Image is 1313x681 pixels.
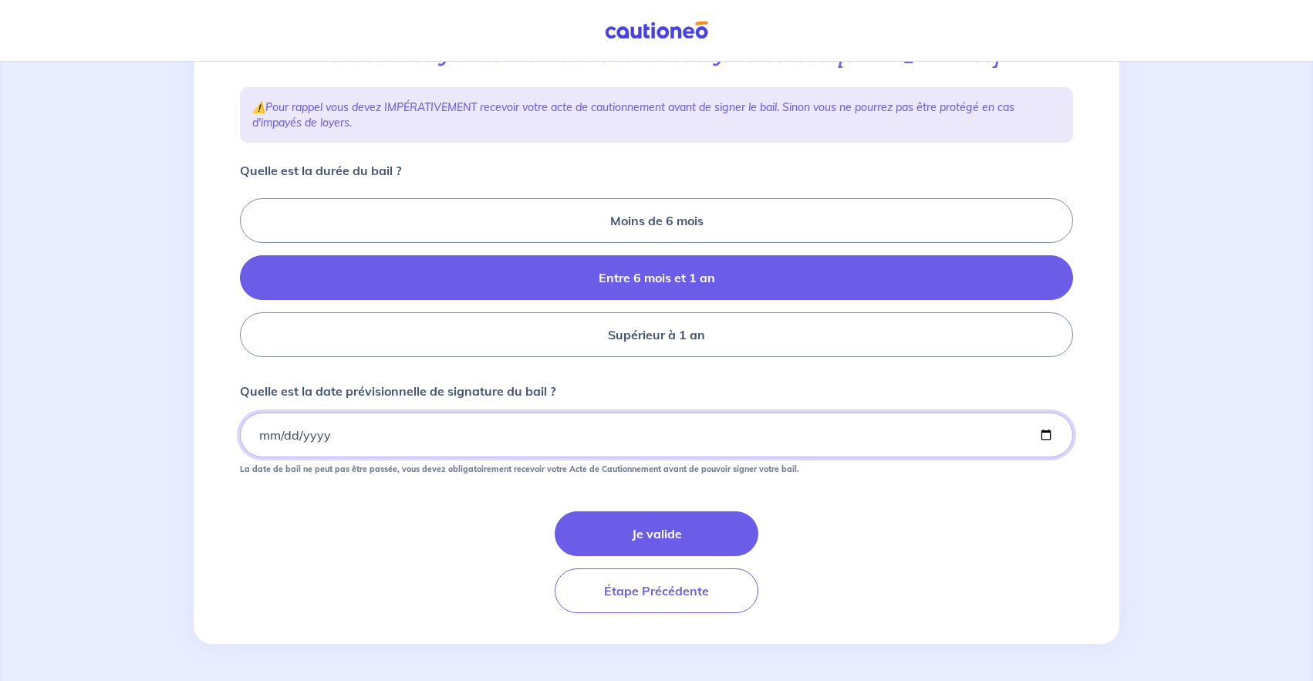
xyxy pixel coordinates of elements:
label: Moins de 6 mois [240,198,1073,243]
em: Pour rappel vous devez IMPÉRATIVEMENT recevoir votre acte de cautionnement avant de signer le bai... [252,100,1014,130]
p: ⚠️ [252,99,1061,130]
img: Cautioneo [599,21,714,40]
input: contract-date-placeholder [240,413,1073,457]
p: Quelle est la durée du bail ? [240,161,401,180]
p: Quelle est la date prévisionnelle de signature du bail ? [240,382,555,400]
strong: La date de bail ne peut pas être passée, vous devez obligatoirement recevoir votre Acte de Cautio... [240,464,799,474]
button: Étape Précédente [555,568,758,613]
label: Entre 6 mois et 1 an [240,255,1073,300]
label: Supérieur à 1 an [240,312,1073,357]
button: Je valide [555,511,758,556]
